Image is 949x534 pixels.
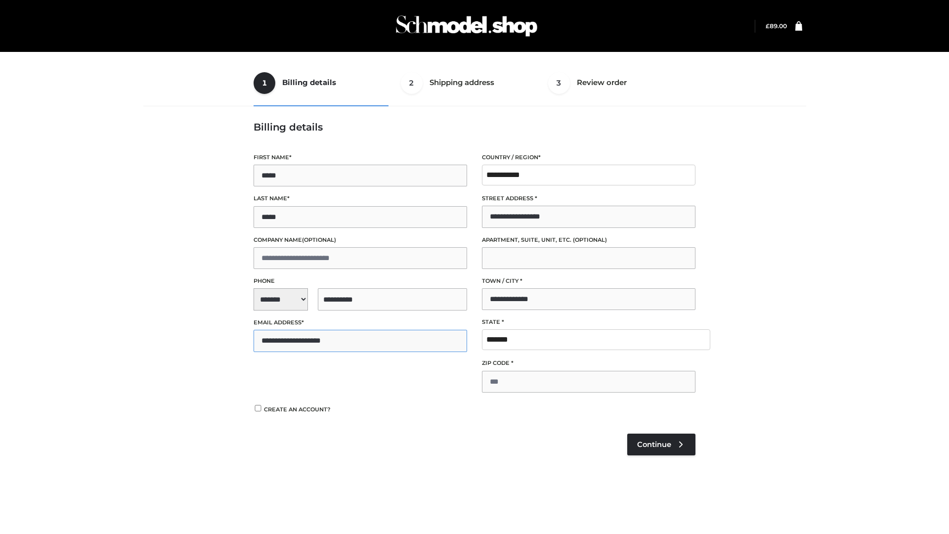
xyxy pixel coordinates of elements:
span: Create an account? [264,406,331,413]
img: Schmodel Admin 964 [392,6,541,45]
span: Continue [637,440,671,449]
label: Town / City [482,276,695,286]
label: Apartment, suite, unit, etc. [482,235,695,245]
label: First name [254,153,467,162]
span: £ [766,22,770,30]
bdi: 89.00 [766,22,787,30]
span: (optional) [302,236,336,243]
a: Continue [627,434,695,455]
label: Email address [254,318,467,327]
label: ZIP Code [482,358,695,368]
label: Country / Region [482,153,695,162]
span: (optional) [573,236,607,243]
label: Phone [254,276,467,286]
label: Last name [254,194,467,203]
a: £89.00 [766,22,787,30]
h3: Billing details [254,121,695,133]
input: Create an account? [254,405,262,411]
label: Company name [254,235,467,245]
label: Street address [482,194,695,203]
label: State [482,317,695,327]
